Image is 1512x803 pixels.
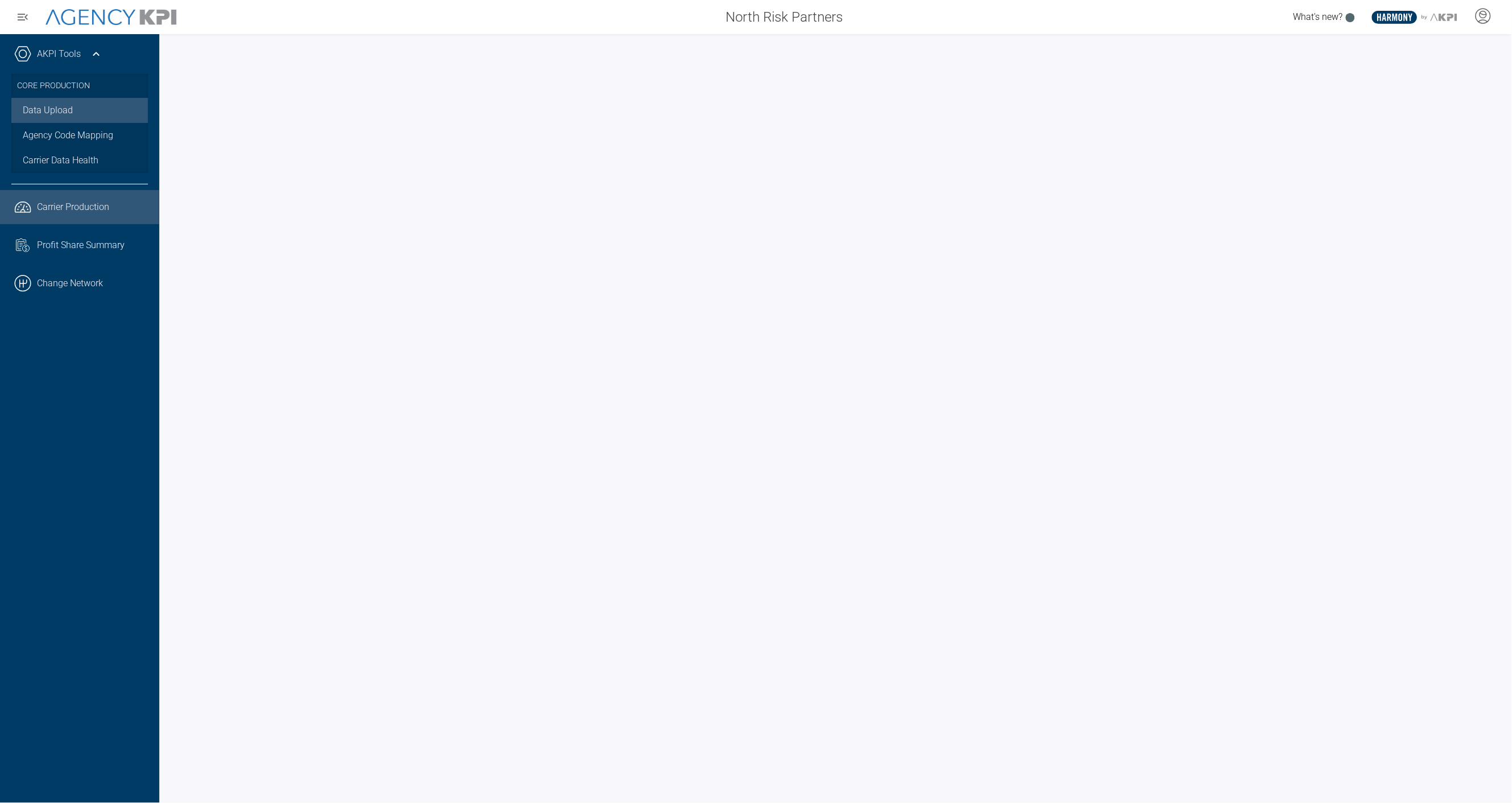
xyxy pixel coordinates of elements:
[1293,11,1343,22] span: What's new?
[46,9,176,26] img: AgencyKPI
[11,98,148,123] a: Data Upload
[11,123,148,148] a: Agency Code Mapping
[726,7,843,27] span: North Risk Partners
[37,47,81,61] a: AKPI Tools
[37,200,109,214] span: Carrier Production
[17,74,142,98] h3: Core Production
[11,148,148,173] a: Carrier Data Health
[37,238,125,252] span: Profit Share Summary
[23,154,98,167] span: Carrier Data Health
